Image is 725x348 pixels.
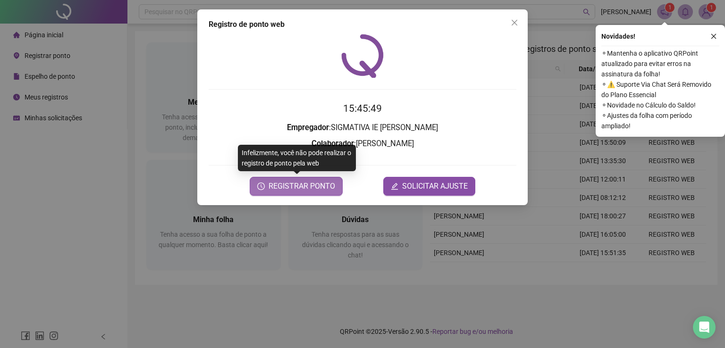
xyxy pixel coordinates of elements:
[507,15,522,30] button: Close
[287,123,329,132] strong: Empregador
[601,79,719,100] span: ⚬ ⚠️ Suporte Via Chat Será Removido do Plano Essencial
[402,181,468,192] span: SOLICITAR AJUSTE
[343,103,382,114] time: 15:45:49
[693,316,716,339] div: Open Intercom Messenger
[383,177,475,196] button: editSOLICITAR AJUSTE
[601,100,719,110] span: ⚬ Novidade no Cálculo do Saldo!
[209,19,516,30] div: Registro de ponto web
[209,122,516,134] h3: : SIGMATIVA IE [PERSON_NAME]
[601,48,719,79] span: ⚬ Mantenha o aplicativo QRPoint atualizado para evitar erros na assinatura da folha!
[250,177,343,196] button: REGISTRAR PONTO
[209,138,516,150] h3: : [PERSON_NAME]
[391,182,398,190] span: edit
[341,34,384,78] img: QRPoint
[601,31,635,41] span: Novidades !
[710,33,717,40] span: close
[238,145,356,171] div: Infelizmente, você não pode realizar o registro de ponto pela web
[269,181,335,192] span: REGISTRAR PONTO
[511,19,518,26] span: close
[601,110,719,131] span: ⚬ Ajustes da folha com período ampliado!
[312,139,354,148] strong: Colaborador
[257,182,265,190] span: clock-circle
